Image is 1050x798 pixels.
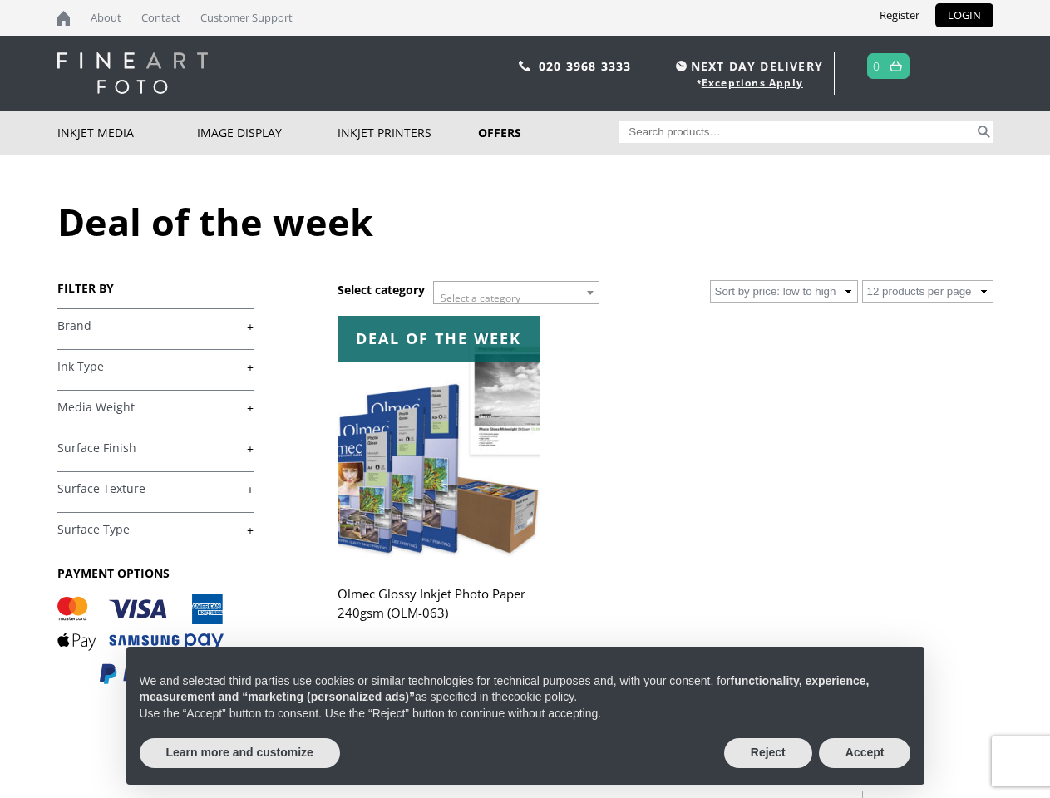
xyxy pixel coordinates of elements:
[974,121,993,143] button: Search
[57,441,254,456] a: +
[140,706,911,722] p: Use the “Accept” button to consent. Use the “Reject” button to continue without accepting.
[140,738,340,768] button: Learn more and customize
[478,111,619,155] a: Offers
[57,471,254,505] h4: Surface Texture
[935,3,993,27] a: LOGIN
[867,3,932,27] a: Register
[508,690,574,703] a: cookie policy
[57,512,254,545] h4: Surface Type
[338,316,539,362] div: Deal of the week
[57,522,254,538] a: +
[57,52,208,94] img: logo-white.svg
[519,61,530,71] img: phone.svg
[676,61,687,71] img: time.svg
[338,316,539,686] a: Deal of the week Olmec Glossy Inkjet Photo Paper 240gsm (OLM-063) £17.99£15.99
[57,308,254,342] h4: Brand
[57,111,198,155] a: Inkjet Media
[57,349,254,382] h4: Ink Type
[710,280,858,303] select: Shop order
[672,57,823,76] span: NEXT DAY DELIVERY
[197,111,338,155] a: Image Display
[57,431,254,464] h4: Surface Finish
[57,390,254,423] h4: Media Weight
[113,633,938,798] div: Notice
[619,121,974,143] input: Search products…
[57,318,254,334] a: +
[57,565,254,581] h3: PAYMENT OPTIONS
[338,316,539,568] img: Olmec Glossy Inkjet Photo Paper 240gsm (OLM-063)
[57,400,254,416] a: +
[57,594,224,686] img: PAYMENT OPTIONS
[57,280,254,296] h3: FILTER BY
[140,674,870,704] strong: functionality, experience, measurement and “marketing (personalized ads)”
[57,359,254,375] a: +
[441,291,520,305] span: Select a category
[338,282,425,298] h3: Select category
[338,579,539,645] h2: Olmec Glossy Inkjet Photo Paper 240gsm (OLM-063)
[539,58,632,74] a: 020 3968 3333
[57,481,254,497] a: +
[702,76,803,90] a: Exceptions Apply
[873,54,880,78] a: 0
[819,738,911,768] button: Accept
[140,673,911,706] p: We and selected third parties use cookies or similar technologies for technical purposes and, wit...
[338,111,478,155] a: Inkjet Printers
[890,61,902,71] img: basket.svg
[57,196,993,247] h1: Deal of the week
[724,738,812,768] button: Reject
